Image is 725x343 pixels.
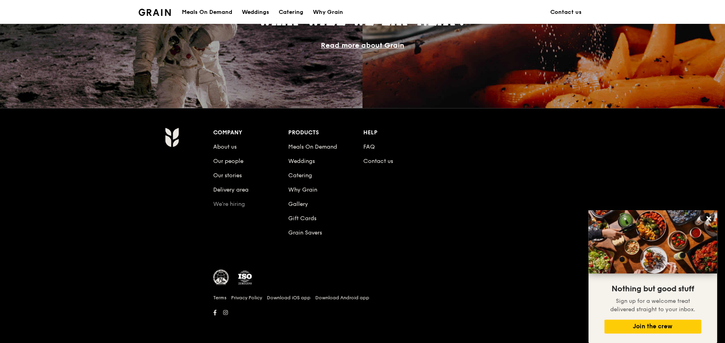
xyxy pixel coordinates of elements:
[134,318,591,324] h6: Revision
[237,0,274,24] a: Weddings
[231,295,262,301] a: Privacy Policy
[702,212,715,225] button: Close
[274,0,308,24] a: Catering
[213,172,242,179] a: Our stories
[321,41,404,50] a: Read more about Grain
[288,143,337,150] a: Meals On Demand
[363,158,393,165] a: Contact us
[288,186,317,193] a: Why Grain
[288,172,312,179] a: Catering
[610,298,695,313] span: Sign up for a welcome treat delivered straight to your inbox.
[242,0,269,24] div: Weddings
[213,295,226,301] a: Terms
[363,127,438,138] div: Help
[588,210,717,273] img: DSC07876-Edit02-Large.jpeg
[213,269,229,285] img: MUIS Halal Certified
[313,0,343,24] div: Why Grain
[288,215,316,222] a: Gift Cards
[604,320,701,333] button: Join the crew
[182,0,232,24] div: Meals On Demand
[213,158,243,165] a: Our people
[213,201,245,207] a: We’re hiring
[279,0,303,24] div: Catering
[165,127,179,147] img: Grain
[213,127,288,138] div: Company
[308,0,348,24] a: Why Grain
[213,186,249,193] a: Delivery area
[288,229,322,236] a: Grain Savers
[315,295,369,301] a: Download Android app
[139,9,171,16] img: Grain
[363,143,375,150] a: FAQ
[267,295,310,301] a: Download iOS app
[288,127,363,138] div: Products
[288,201,308,207] a: Gallery
[288,158,315,165] a: Weddings
[237,269,253,285] img: ISO Certified
[611,284,694,294] span: Nothing but good stuff
[213,143,237,150] a: About us
[546,0,586,24] a: Contact us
